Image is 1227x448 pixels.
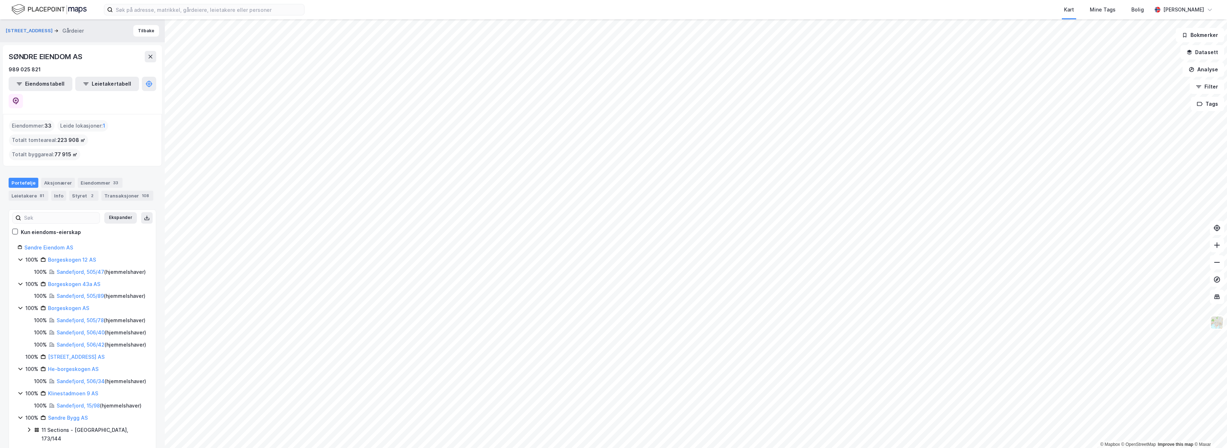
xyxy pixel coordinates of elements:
input: Søk på adresse, matrikkel, gårdeiere, leietakere eller personer [113,4,304,15]
button: Eiendomstabell [9,77,72,91]
a: OpenStreetMap [1121,442,1156,447]
button: Bokmerker [1176,28,1224,42]
a: Søndre Bygg AS [48,415,88,421]
a: He-borgeskogen AS [48,366,99,372]
span: 1 [103,121,105,130]
div: Kontrollprogram for chat [1191,414,1227,448]
div: 989 025 821 [9,65,41,74]
a: Sandefjord, 506/40 [57,329,105,335]
a: Sandefjord, 505/78 [57,317,104,323]
div: ( hjemmelshaver ) [57,292,145,300]
div: 100% [34,292,47,300]
img: Z [1210,316,1224,329]
div: Aksjonærer [41,178,75,188]
div: Leietakere [9,191,48,201]
button: Ekspander [104,212,137,224]
div: Info [51,191,66,201]
button: Filter [1190,80,1224,94]
div: 81 [38,192,45,199]
span: 33 [44,121,52,130]
div: 100% [34,340,47,349]
a: Sandefjord, 15/98 [57,402,100,409]
div: 100% [34,268,47,276]
a: Sandefjord, 506/34 [57,378,105,384]
div: [PERSON_NAME] [1163,5,1204,14]
button: Leietakertabell [75,77,139,91]
div: Mine Tags [1090,5,1116,14]
div: 100% [25,304,38,313]
div: 33 [112,179,120,186]
div: Totalt tomteareal : [9,134,88,146]
div: ( hjemmelshaver ) [57,340,146,349]
div: Leide lokasjoner : [57,120,108,132]
iframe: Chat Widget [1191,414,1227,448]
a: Klinestadmoen 9 AS [48,390,98,396]
div: Eiendommer [78,178,123,188]
a: Borgeskogen 43a AS [48,281,100,287]
div: 100% [34,316,47,325]
div: 100% [34,328,47,337]
input: Søk [21,213,100,223]
span: 77 915 ㎡ [54,150,77,159]
div: Kun eiendoms-eierskap [21,228,81,237]
div: Totalt byggareal : [9,149,80,160]
div: 100% [25,365,38,373]
div: Gårdeier [62,27,84,35]
a: Borgeskogen AS [48,305,89,311]
div: ( hjemmelshaver ) [57,401,142,410]
div: Eiendommer : [9,120,54,132]
div: 100% [25,389,38,398]
div: 100% [34,377,47,386]
div: Kart [1064,5,1074,14]
a: Mapbox [1100,442,1120,447]
button: Datasett [1180,45,1224,59]
div: ( hjemmelshaver ) [57,316,145,325]
div: ( hjemmelshaver ) [57,268,146,276]
div: Bolig [1131,5,1144,14]
a: Sandefjord, 506/42 [57,342,105,348]
div: SØNDRE EIENDOM AS [9,51,84,62]
div: 11 Sections - [GEOGRAPHIC_DATA], 173/144 [42,426,147,443]
div: Portefølje [9,178,38,188]
a: Sandefjord, 505/89 [57,293,104,299]
a: Improve this map [1158,442,1193,447]
div: 100% [25,414,38,422]
img: logo.f888ab2527a4732fd821a326f86c7f29.svg [11,3,87,16]
div: Transaksjoner [101,191,153,201]
div: 100% [34,401,47,410]
div: 2 [88,192,96,199]
button: [STREET_ADDRESS] [6,27,54,34]
a: Søndre Eiendom AS [24,244,73,251]
div: 100% [25,280,38,289]
div: 100% [25,353,38,361]
div: ( hjemmelshaver ) [57,377,146,386]
a: Sandefjord, 505/47 [57,269,104,275]
div: 108 [140,192,150,199]
button: Tags [1191,97,1224,111]
a: Borgeskogen 12 AS [48,257,96,263]
div: 100% [25,256,38,264]
button: Analyse [1183,62,1224,77]
div: ( hjemmelshaver ) [57,328,146,337]
a: [STREET_ADDRESS] AS [48,354,105,360]
div: Styret [69,191,99,201]
span: 223 908 ㎡ [57,136,85,144]
button: Tilbake [133,25,159,37]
